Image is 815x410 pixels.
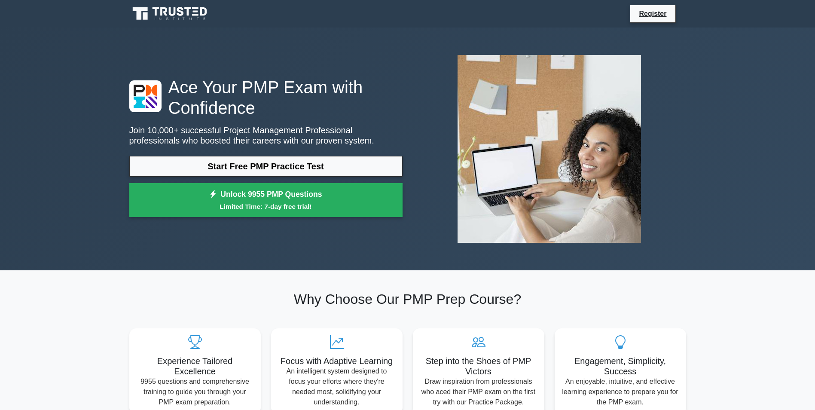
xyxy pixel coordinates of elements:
[420,376,537,407] p: Draw inspiration from professionals who aced their PMP exam on the first try with our Practice Pa...
[136,376,254,407] p: 9955 questions and comprehensive training to guide you through your PMP exam preparation.
[136,356,254,376] h5: Experience Tailored Excellence
[129,77,403,118] h1: Ace Your PMP Exam with Confidence
[129,125,403,146] p: Join 10,000+ successful Project Management Professional professionals who boosted their careers w...
[634,8,672,19] a: Register
[278,366,396,407] p: An intelligent system designed to focus your efforts where they're needed most, solidifying your ...
[562,376,679,407] p: An enjoyable, intuitive, and effective learning experience to prepare you for the PMP exam.
[129,291,686,307] h2: Why Choose Our PMP Prep Course?
[562,356,679,376] h5: Engagement, Simplicity, Success
[129,183,403,217] a: Unlock 9955 PMP QuestionsLimited Time: 7-day free trial!
[129,156,403,177] a: Start Free PMP Practice Test
[278,356,396,366] h5: Focus with Adaptive Learning
[420,356,537,376] h5: Step into the Shoes of PMP Victors
[140,202,392,211] small: Limited Time: 7-day free trial!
